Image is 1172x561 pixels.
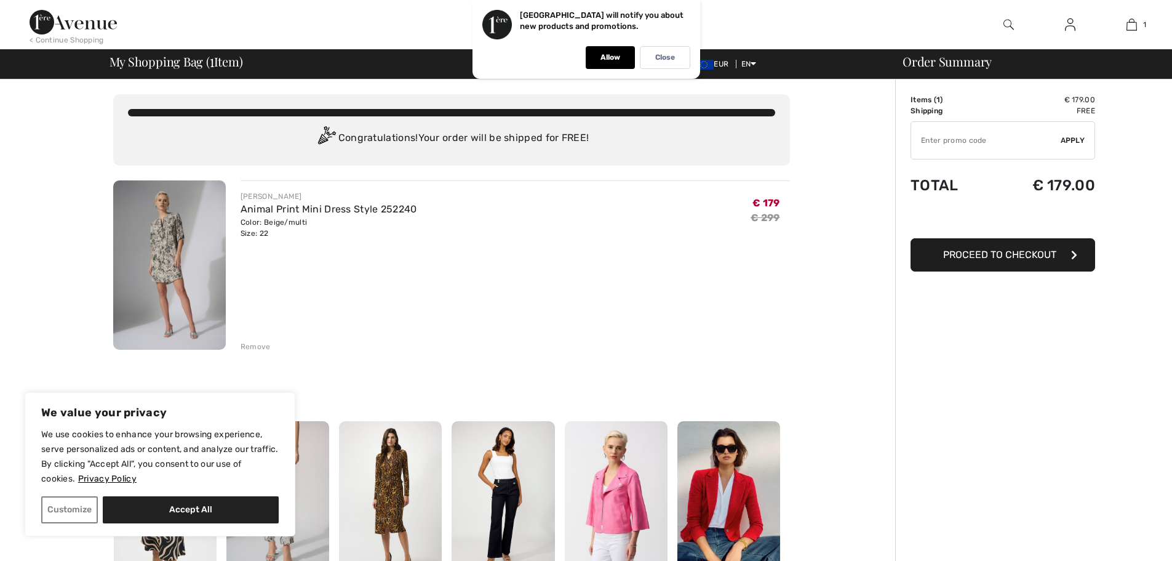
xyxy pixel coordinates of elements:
[990,164,1095,206] td: € 179.00
[113,180,226,350] img: Animal Print Mini Dress Style 252240
[1143,19,1146,30] span: 1
[30,10,117,34] img: 1ère Avenue
[990,105,1095,116] td: Free
[241,341,271,352] div: Remove
[41,405,279,420] p: We value your privacy
[241,191,417,202] div: [PERSON_NAME]
[25,392,295,536] div: We value your privacy
[1065,17,1075,32] img: My Info
[1061,135,1085,146] span: Apply
[1055,17,1085,33] a: Sign In
[1003,17,1014,32] img: search the website
[911,94,990,105] td: Items ( )
[241,217,417,239] div: Color: Beige/multi Size: 22
[741,60,757,68] span: EN
[113,397,790,411] h2: Shoppers also bought
[78,473,137,485] a: Privacy Policy
[30,34,104,46] div: < Continue Shopping
[911,105,990,116] td: Shipping
[990,94,1095,105] td: € 179.00
[41,427,279,486] p: We use cookies to enhance your browsing experience, serve personalized ads or content, and analyz...
[655,53,675,62] p: Close
[694,60,714,70] img: Euro
[600,53,620,62] p: Allow
[694,60,733,68] span: EUR
[110,55,243,68] span: My Shopping Bag ( Item)
[210,52,214,68] span: 1
[911,164,990,206] td: Total
[752,197,780,209] span: € 179
[911,206,1095,234] iframe: PayPal
[943,249,1056,260] span: Proceed to Checkout
[751,212,780,224] s: € 299
[520,10,684,31] p: [GEOGRAPHIC_DATA] will notify you about new products and promotions.
[314,126,338,151] img: Congratulation2.svg
[1101,17,1162,32] a: 1
[128,126,775,151] div: Congratulations! Your order will be shipped for FREE!
[1126,17,1137,32] img: My Bag
[936,95,940,104] span: 1
[911,238,1095,272] button: Proceed to Checkout
[103,496,279,523] button: Accept All
[41,496,98,523] button: Customize
[241,203,417,215] a: Animal Print Mini Dress Style 252240
[911,122,1061,159] input: Promo code
[888,55,1165,68] div: Order Summary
